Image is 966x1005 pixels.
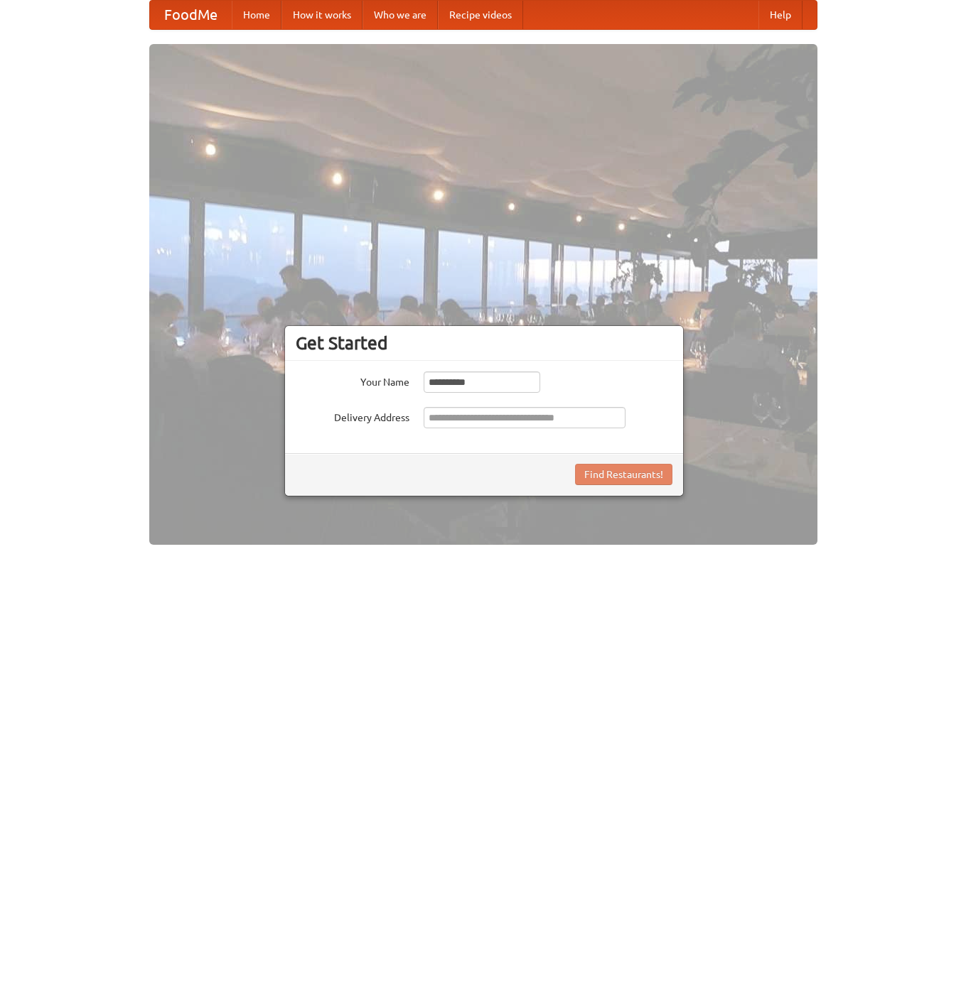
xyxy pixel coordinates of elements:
[296,332,672,354] h3: Get Started
[296,371,409,389] label: Your Name
[296,407,409,425] label: Delivery Address
[150,1,232,29] a: FoodMe
[575,464,672,485] button: Find Restaurants!
[281,1,363,29] a: How it works
[363,1,438,29] a: Who we are
[232,1,281,29] a: Home
[758,1,803,29] a: Help
[438,1,523,29] a: Recipe videos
